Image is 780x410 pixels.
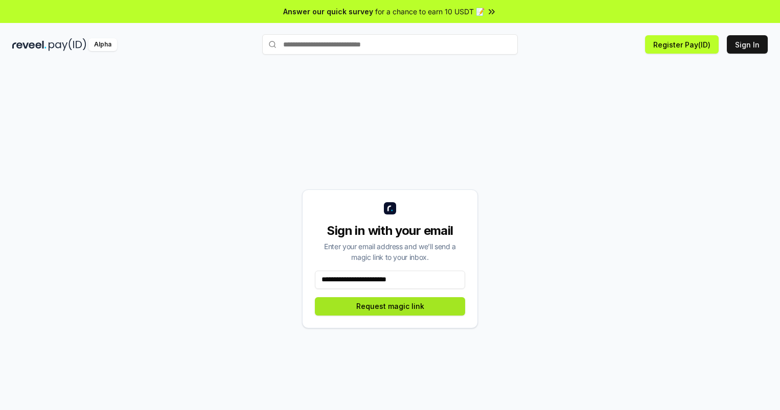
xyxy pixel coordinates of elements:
span: Answer our quick survey [283,6,373,17]
button: Request magic link [315,297,465,316]
img: logo_small [384,202,396,214]
button: Register Pay(ID) [645,35,719,54]
img: reveel_dark [12,38,47,51]
img: pay_id [49,38,86,51]
div: Enter your email address and we’ll send a magic link to your inbox. [315,241,465,262]
span: for a chance to earn 10 USDT 📝 [375,6,485,17]
div: Sign in with your email [315,223,465,239]
div: Alpha [88,38,117,51]
button: Sign In [727,35,768,54]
